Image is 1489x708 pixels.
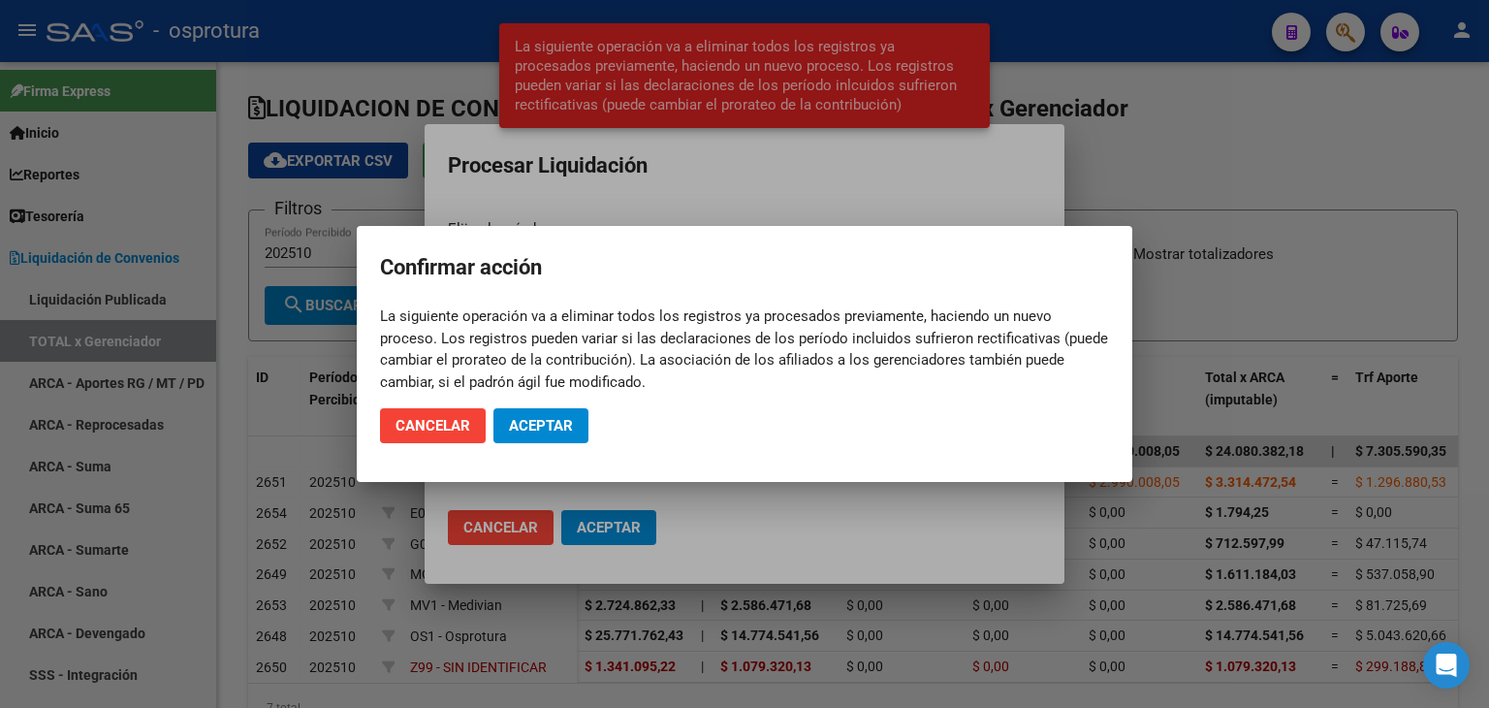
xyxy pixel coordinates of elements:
span: Aceptar [509,417,573,434]
div: Open Intercom Messenger [1423,642,1470,689]
mat-dialog-content: La siguiente operación va a eliminar todos los registros ya procesados previamente, haciendo un n... [357,306,1132,393]
h2: Confirmar acción [380,249,1109,286]
span: Cancelar [396,417,470,434]
button: Cancelar [380,408,486,443]
button: Aceptar [493,408,588,443]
